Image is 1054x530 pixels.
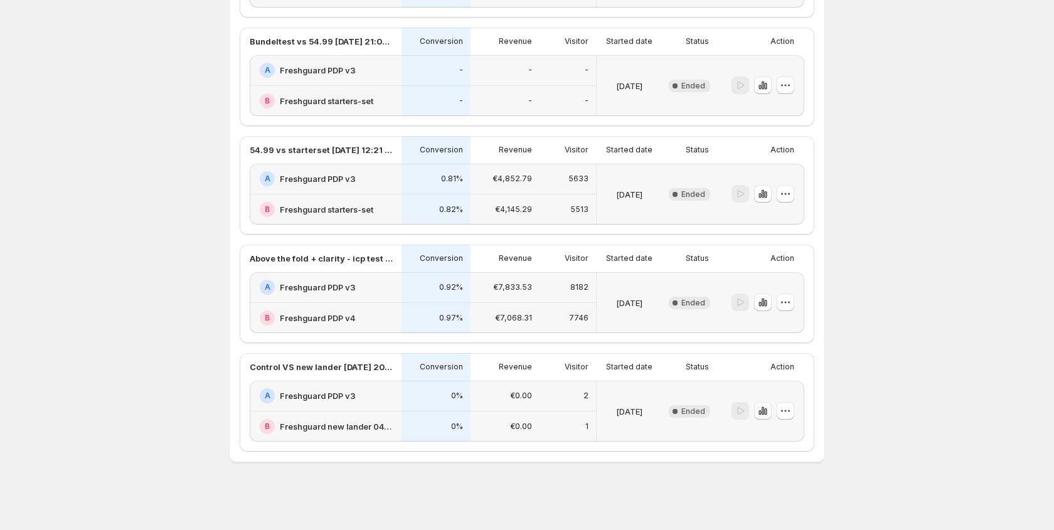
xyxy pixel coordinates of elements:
p: - [585,96,588,106]
h2: B [265,96,270,106]
h2: B [265,421,270,432]
p: Started date [606,253,652,263]
p: Action [770,36,794,46]
p: €0.00 [510,391,532,401]
p: Revenue [499,253,532,263]
p: Status [686,36,709,46]
h2: B [265,204,270,215]
p: 5513 [570,204,588,215]
p: Above the fold + clarity - icp test [DATE] 13:00 [250,252,394,265]
span: Ended [681,189,705,199]
p: 8182 [570,282,588,292]
p: Started date [606,145,652,155]
p: Status [686,362,709,372]
span: Ended [681,406,705,416]
p: Revenue [499,145,532,155]
p: 0% [451,391,463,401]
h2: Freshguard new lander 04/09 [280,420,394,433]
p: Conversion [420,145,463,155]
h2: A [265,391,270,401]
p: - [459,96,463,106]
p: [DATE] [616,405,642,418]
p: 2 [583,391,588,401]
p: 0.92% [439,282,463,292]
p: Visitor [565,145,588,155]
p: 0% [451,421,463,432]
h2: Freshguard PDP v3 [280,281,356,294]
p: 1 [585,421,588,432]
p: Conversion [420,362,463,372]
p: [DATE] [616,188,642,201]
p: Action [770,253,794,263]
p: Revenue [499,362,532,372]
h2: Freshguard PDP v4 [280,312,355,324]
p: Visitor [565,253,588,263]
p: Started date [606,36,652,46]
h2: A [265,65,270,75]
p: €7,068.31 [495,313,532,323]
h2: Freshguard PDP v3 [280,64,356,77]
h2: Freshguard PDP v3 [280,172,356,185]
p: - [459,65,463,75]
h2: Freshguard starters-set [280,95,373,107]
p: Visitor [565,362,588,372]
p: Revenue [499,36,532,46]
p: Bundeltest vs 54.99 [DATE] 21:00:18 [250,35,394,48]
h2: A [265,282,270,292]
p: Started date [606,362,652,372]
p: 0.81% [441,174,463,184]
p: Status [686,145,709,155]
p: €4,852.79 [492,174,532,184]
p: - [528,65,532,75]
p: 0.97% [439,313,463,323]
p: Action [770,362,794,372]
p: €0.00 [510,421,532,432]
p: [DATE] [616,80,642,92]
p: 0.82% [439,204,463,215]
p: Control VS new lander [DATE] 20:36 [250,361,394,373]
p: Status [686,253,709,263]
p: Conversion [420,36,463,46]
p: [DATE] [616,297,642,309]
p: - [528,96,532,106]
p: - [585,65,588,75]
span: Ended [681,81,705,91]
p: 5633 [568,174,588,184]
h2: Freshguard starters-set [280,203,373,216]
h2: B [265,313,270,323]
p: Conversion [420,253,463,263]
p: Visitor [565,36,588,46]
p: €7,833.53 [493,282,532,292]
p: 54.99 vs starterset [DATE] 12:21 all visitors [250,144,394,156]
p: 7746 [569,313,588,323]
p: €4,145.29 [495,204,532,215]
p: Action [770,145,794,155]
h2: Freshguard PDP v3 [280,390,356,402]
h2: A [265,174,270,184]
span: Ended [681,298,705,308]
